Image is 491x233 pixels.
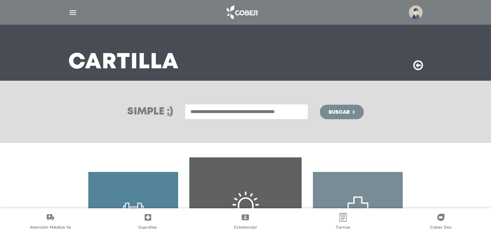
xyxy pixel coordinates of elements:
img: profile-placeholder.svg [409,5,423,19]
a: Atención Médica Ya [1,213,99,232]
span: Credencial [234,225,257,231]
a: Cober Doc [392,213,490,232]
img: logo_cober_home-white.png [223,4,261,21]
img: Cober_menu-lines-white.svg [68,8,77,17]
span: Cober Doc [430,225,452,231]
a: Credencial [197,213,294,232]
span: Buscar [329,110,350,115]
span: Atención Médica Ya [30,225,71,231]
span: Guardias [138,225,157,231]
button: Buscar [320,105,363,119]
span: Turnos [336,225,350,231]
h3: Cartilla [68,53,179,72]
a: Guardias [99,213,197,232]
a: Turnos [294,213,392,232]
h3: Simple ;) [127,107,173,117]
